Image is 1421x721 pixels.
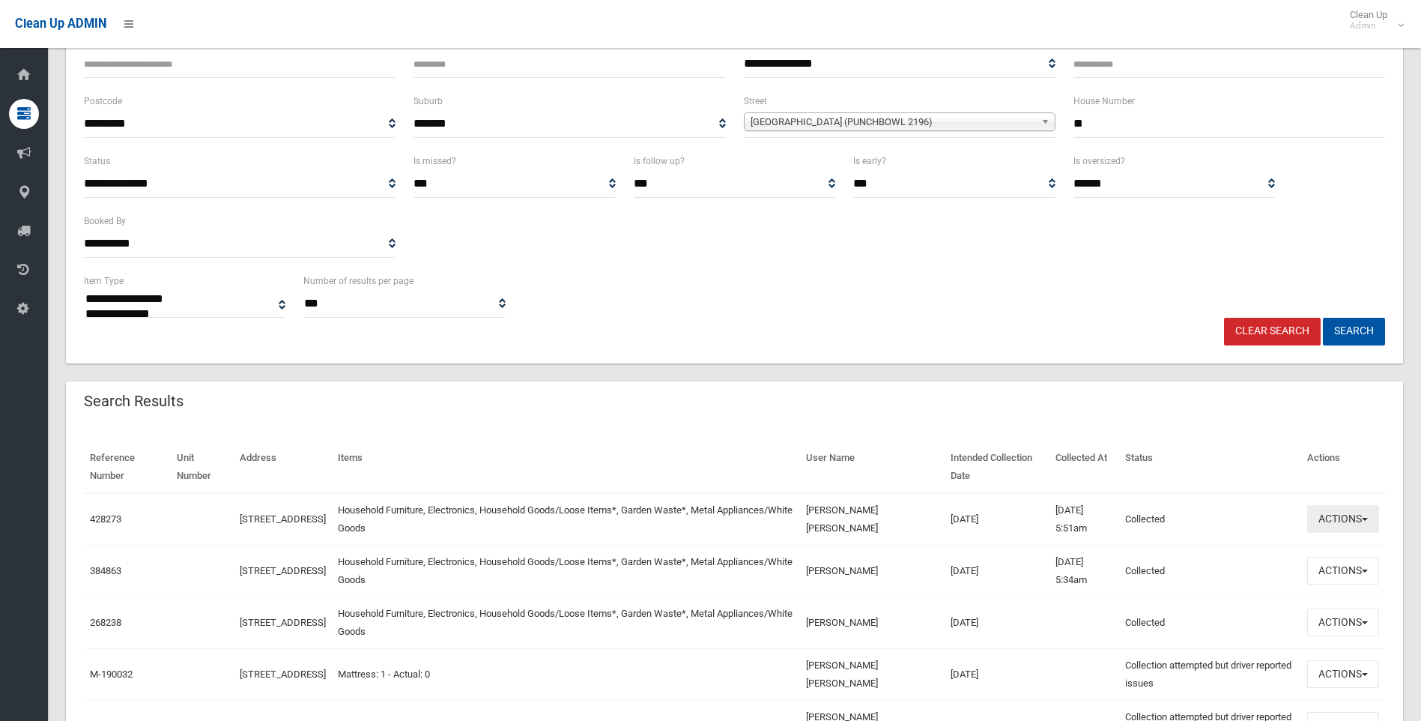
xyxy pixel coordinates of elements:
a: 268238 [90,617,121,628]
label: Postcode [84,93,122,109]
span: [GEOGRAPHIC_DATA] (PUNCHBOWL 2196) [751,113,1035,131]
td: [DATE] [945,545,1049,597]
td: [PERSON_NAME] [PERSON_NAME] [800,493,945,546]
td: Household Furniture, Electronics, Household Goods/Loose Items*, Garden Waste*, Metal Appliances/W... [332,493,800,546]
label: Number of results per page [303,273,413,289]
th: Items [332,441,800,493]
label: Is early? [853,153,886,169]
td: Household Furniture, Electronics, Household Goods/Loose Items*, Garden Waste*, Metal Appliances/W... [332,597,800,648]
button: Actions [1307,557,1379,585]
label: House Number [1073,93,1135,109]
a: Clear Search [1224,318,1321,346]
td: Household Furniture, Electronics, Household Goods/Loose Items*, Garden Waste*, Metal Appliances/W... [332,545,800,597]
th: Address [234,441,332,493]
th: Actions [1301,441,1385,493]
header: Search Results [66,387,202,416]
span: Clean Up ADMIN [15,16,106,31]
td: [DATE] [945,648,1049,700]
a: 428273 [90,513,121,525]
td: [DATE] 5:34am [1049,545,1119,597]
label: Street [744,93,767,109]
th: Unit Number [171,441,233,493]
td: [DATE] [945,493,1049,546]
a: [STREET_ADDRESS] [240,513,326,525]
td: Collection attempted but driver reported issues [1119,648,1301,700]
td: Collected [1119,597,1301,648]
th: User Name [800,441,945,493]
th: Intended Collection Date [945,441,1049,493]
label: Item Type [84,273,124,289]
button: Search [1323,318,1385,346]
label: Is missed? [413,153,456,169]
a: [STREET_ADDRESS] [240,669,326,680]
label: Suburb [413,93,443,109]
small: Admin [1350,20,1387,31]
td: [PERSON_NAME] [800,545,945,597]
td: [DATE] [945,597,1049,648]
td: [DATE] 5:51am [1049,493,1119,546]
button: Actions [1307,609,1379,636]
label: Booked By [84,213,126,229]
button: Actions [1307,660,1379,688]
td: Collected [1119,493,1301,546]
td: Mattress: 1 - Actual: 0 [332,648,800,700]
label: Is oversized? [1073,153,1125,169]
a: [STREET_ADDRESS] [240,565,326,576]
td: [PERSON_NAME] [800,597,945,648]
th: Status [1119,441,1301,493]
label: Is follow up? [634,153,685,169]
a: M-190032 [90,669,133,680]
label: Status [84,153,110,169]
span: Clean Up [1342,9,1402,31]
th: Collected At [1049,441,1119,493]
a: 384863 [90,565,121,576]
th: Reference Number [84,441,171,493]
a: [STREET_ADDRESS] [240,617,326,628]
td: Collected [1119,545,1301,597]
td: [PERSON_NAME] [PERSON_NAME] [800,648,945,700]
button: Actions [1307,505,1379,533]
